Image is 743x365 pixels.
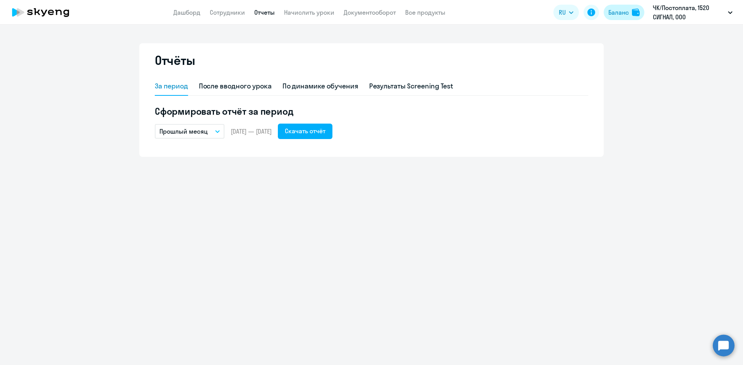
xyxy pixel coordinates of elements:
[553,5,579,20] button: RU
[284,8,334,16] a: Начислить уроки
[210,8,245,16] a: Сотрудники
[155,81,188,91] div: За период
[155,53,195,68] h2: Отчёты
[254,8,275,16] a: Отчеты
[278,124,332,139] button: Скачать отчёт
[649,3,736,22] button: ЧК/Постоплата, 1520 СИГНАЛ, ООО
[285,126,325,136] div: Скачать отчёт
[159,127,208,136] p: Прошлый месяц
[231,127,272,136] span: [DATE] — [DATE]
[632,8,640,16] img: balance
[155,124,224,139] button: Прошлый месяц
[369,81,454,91] div: Результаты Screening Test
[653,3,725,22] p: ЧК/Постоплата, 1520 СИГНАЛ, ООО
[344,8,396,16] a: Документооборот
[155,105,588,117] h5: Сформировать отчёт за период
[608,8,629,17] div: Баланс
[173,8,200,16] a: Дашборд
[405,8,445,16] a: Все продукты
[559,8,566,17] span: RU
[199,81,272,91] div: После вводного урока
[604,5,644,20] button: Балансbalance
[282,81,358,91] div: По динамике обучения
